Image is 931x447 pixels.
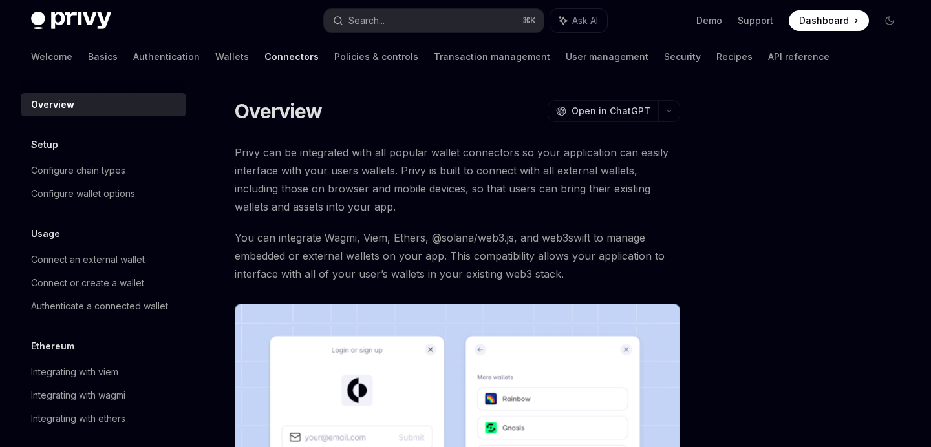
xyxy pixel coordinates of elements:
[21,407,186,430] a: Integrating with ethers
[31,186,135,202] div: Configure wallet options
[572,14,598,27] span: Ask AI
[235,99,322,123] h1: Overview
[21,182,186,205] a: Configure wallet options
[21,360,186,384] a: Integrating with viem
[31,226,60,242] h5: Usage
[572,105,650,118] span: Open in ChatGPT
[31,275,144,291] div: Connect or create a wallet
[31,298,168,314] div: Authenticate a connected wallet
[799,14,849,27] span: Dashboard
[31,163,125,178] div: Configure chain types
[789,10,869,31] a: Dashboard
[133,41,200,72] a: Authentication
[31,364,118,380] div: Integrating with viem
[31,97,74,112] div: Overview
[334,41,418,72] a: Policies & controls
[31,41,72,72] a: Welcome
[348,13,385,28] div: Search...
[548,100,658,122] button: Open in ChatGPT
[434,41,550,72] a: Transaction management
[21,271,186,295] a: Connect or create a wallet
[215,41,249,72] a: Wallets
[566,41,648,72] a: User management
[716,41,753,72] a: Recipes
[21,93,186,116] a: Overview
[21,384,186,407] a: Integrating with wagmi
[235,143,680,216] span: Privy can be integrated with all popular wallet connectors so your application can easily interfa...
[31,388,125,403] div: Integrating with wagmi
[696,14,722,27] a: Demo
[31,338,74,354] h5: Ethereum
[550,9,607,32] button: Ask AI
[21,248,186,271] a: Connect an external wallet
[522,16,536,26] span: ⌘ K
[235,229,680,283] span: You can integrate Wagmi, Viem, Ethers, @solana/web3.js, and web3swift to manage embedded or exter...
[31,12,111,30] img: dark logo
[768,41,829,72] a: API reference
[31,411,125,426] div: Integrating with ethers
[879,10,900,31] button: Toggle dark mode
[21,295,186,318] a: Authenticate a connected wallet
[738,14,773,27] a: Support
[21,159,186,182] a: Configure chain types
[264,41,319,72] a: Connectors
[324,9,543,32] button: Search...⌘K
[664,41,701,72] a: Security
[31,252,145,267] div: Connect an external wallet
[31,137,58,152] h5: Setup
[88,41,118,72] a: Basics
